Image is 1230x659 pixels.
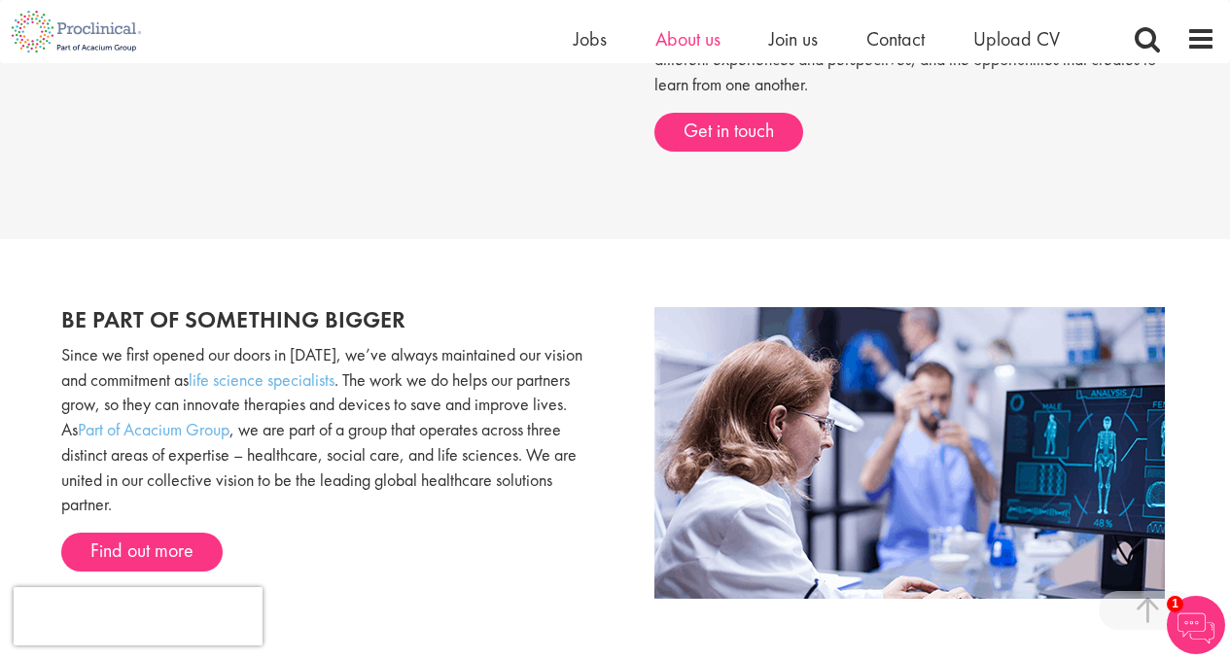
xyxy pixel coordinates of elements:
[61,342,601,517] p: Since we first opened our doors in [DATE], we’ve always maintained our vision and commitment as ....
[1167,596,1183,612] span: 1
[654,113,803,152] a: Get in touch
[78,418,229,440] a: Part of Acacium Group
[189,368,334,391] a: life science specialists
[655,26,720,52] a: About us
[61,533,223,572] a: Find out more
[866,26,925,52] a: Contact
[61,307,601,332] h2: Be part of something bigger
[1167,596,1225,654] img: Chatbot
[973,26,1060,52] a: Upload CV
[14,587,263,645] iframe: reCAPTCHA
[574,26,607,52] a: Jobs
[769,26,818,52] a: Join us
